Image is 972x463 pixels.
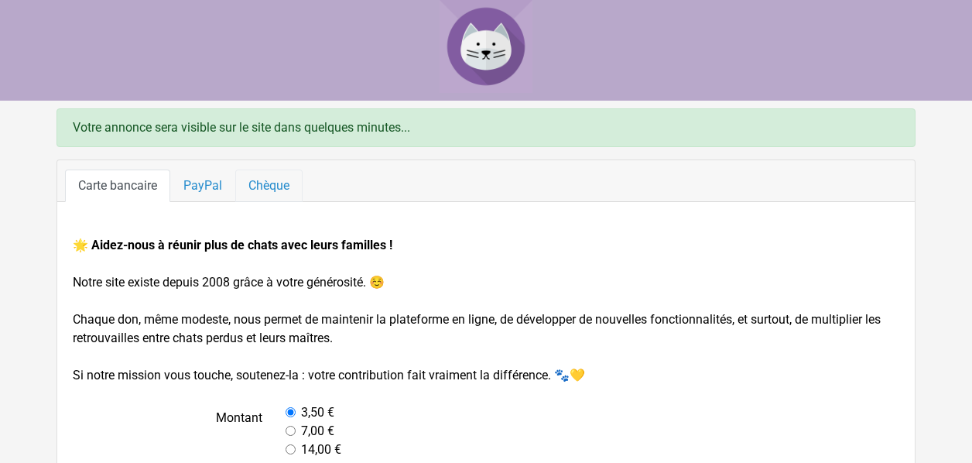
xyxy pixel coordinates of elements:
[56,108,916,147] div: Votre annonce sera visible sur le site dans quelques minutes...
[301,403,334,422] label: 3,50 €
[73,238,392,252] strong: 🌟 Aidez-nous à réunir plus de chats avec leurs familles !
[235,170,303,202] a: Chèque
[65,170,170,202] a: Carte bancaire
[301,422,334,441] label: 7,00 €
[301,441,341,459] label: 14,00 €
[170,170,235,202] a: PayPal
